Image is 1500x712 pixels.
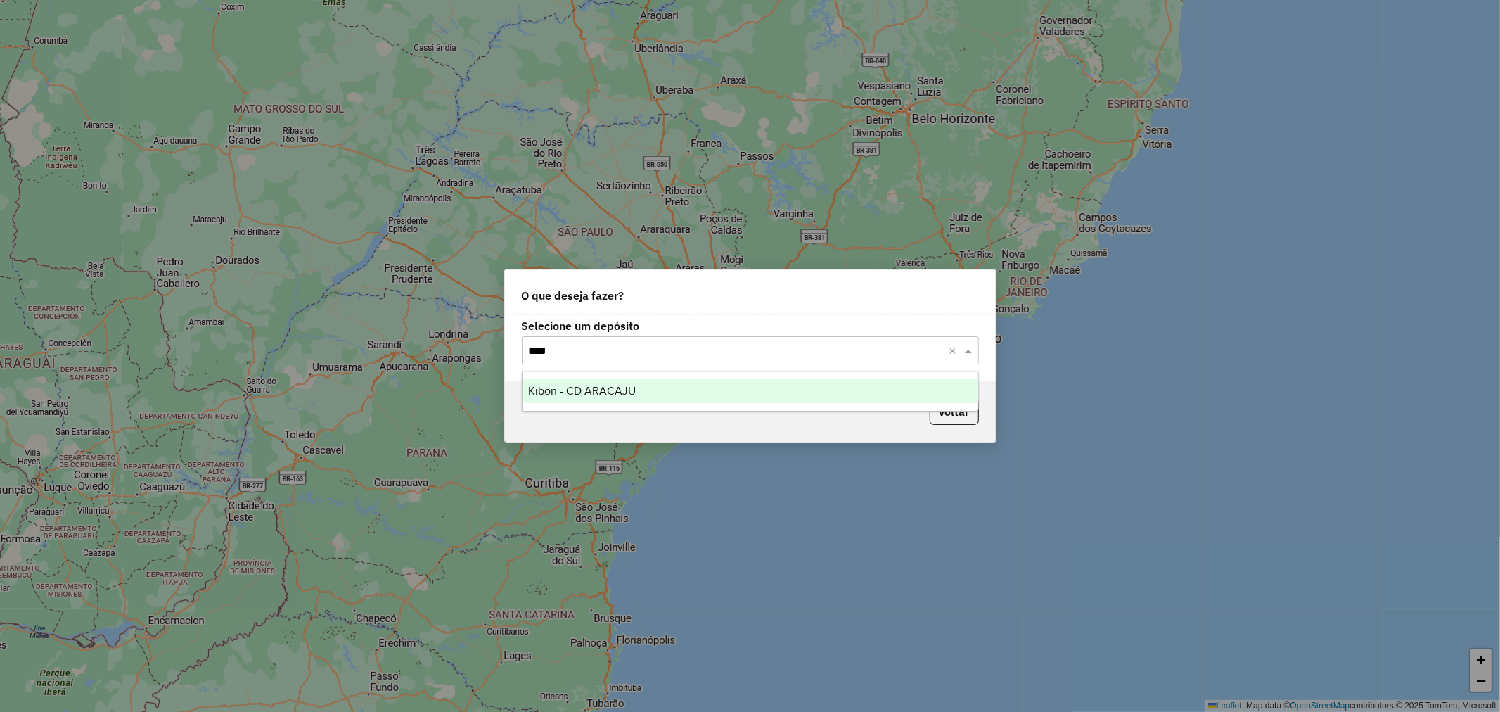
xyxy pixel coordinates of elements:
span: Clear all [949,342,961,359]
button: Voltar [930,398,979,425]
span: Kibon - CD ARACAJU [528,385,636,397]
span: O que deseja fazer? [522,287,624,304]
ng-dropdown-panel: Options list [522,371,979,412]
label: Selecione um depósito [522,317,979,334]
